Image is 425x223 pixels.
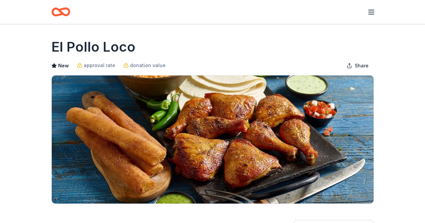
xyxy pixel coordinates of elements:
a: approval rate [77,61,115,69]
button: Share [341,59,374,72]
img: Image for El Pollo Loco [52,75,374,204]
span: Share [355,62,369,70]
a: donation value [123,61,166,69]
span: New [58,62,69,70]
span: approval rate [84,61,115,69]
span: donation value [130,61,166,69]
a: Home [51,4,70,20]
h1: El Pollo Loco [51,38,135,56]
